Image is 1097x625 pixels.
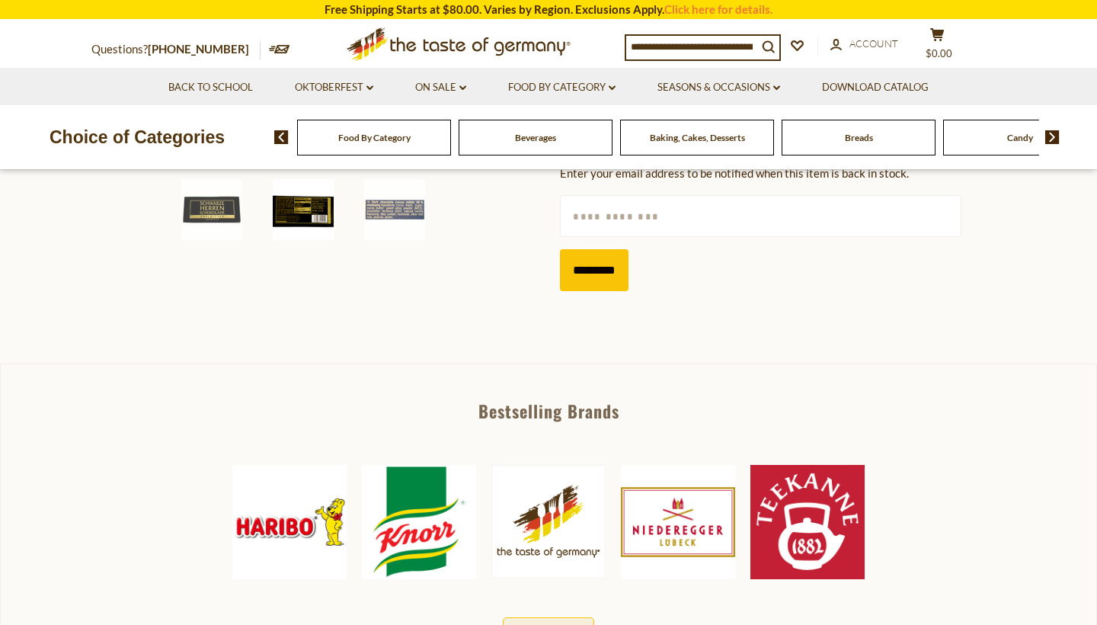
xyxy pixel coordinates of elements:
a: Food By Category [508,79,616,96]
span: Account [849,37,898,50]
a: Beverages [515,132,556,143]
a: Food By Category [338,132,411,143]
a: Click here for details. [664,2,772,16]
button: $0.00 [914,27,960,66]
img: The Taste of Germany [491,465,606,579]
img: Sarotti "For Gentlemen" Premium Bittersweet Chocolate Bar, 3.5 oz [364,179,425,240]
img: Sarotti "For Gentlemen" Premium Bittersweet Chocolate Bar, 3.5 oz [181,179,242,240]
a: Seasons & Occasions [657,79,780,96]
a: [PHONE_NUMBER] [148,42,249,56]
a: Baking, Cakes, Desserts [650,132,745,143]
a: Download Catalog [822,79,929,96]
a: On Sale [415,79,466,96]
img: Teekanne [750,465,865,579]
img: Sarotti "For Gentlemen" Premium Bittersweet Chocolate Bar, 3.5 oz [273,179,334,240]
img: previous arrow [274,130,289,144]
img: Knorr [362,465,476,579]
div: Bestselling Brands [1,402,1096,419]
a: Candy [1007,132,1033,143]
img: Haribo [232,465,347,579]
img: next arrow [1045,130,1060,144]
p: Questions? [91,40,261,59]
a: Oktoberfest [295,79,373,96]
a: Back to School [168,79,253,96]
span: $0.00 [926,47,952,59]
a: Breads [845,132,873,143]
div: Enter your email address to be notified when this item is back in stock. [560,164,1006,183]
img: Niederegger [621,465,735,579]
a: Account [830,36,898,53]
